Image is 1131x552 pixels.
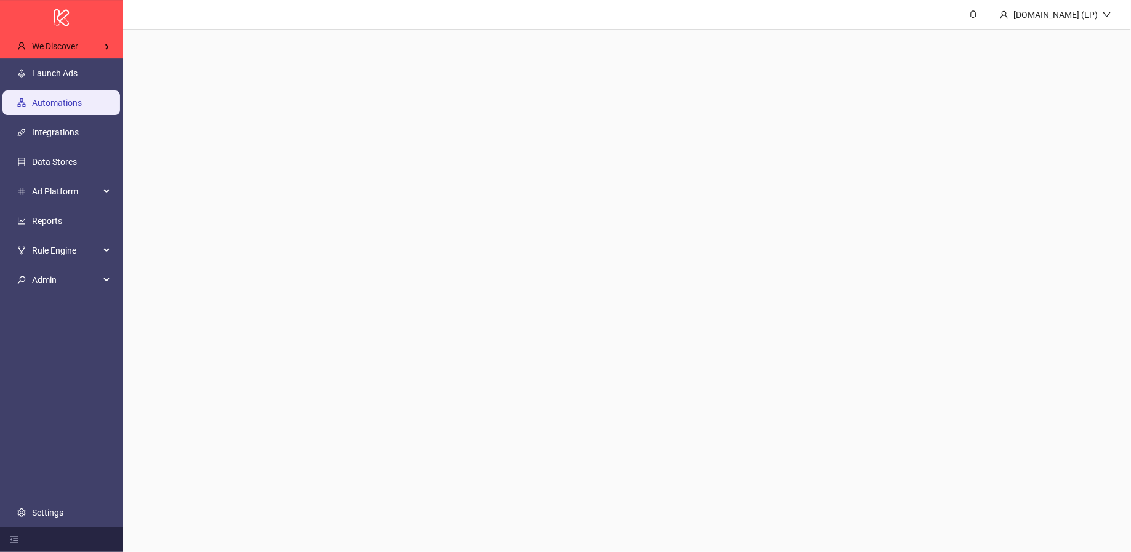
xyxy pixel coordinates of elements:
span: user [1000,10,1008,19]
span: Rule Engine [32,238,100,263]
span: fork [17,246,26,255]
div: [DOMAIN_NAME] (LP) [1008,8,1103,22]
span: key [17,276,26,284]
a: Data Stores [32,157,77,167]
a: Settings [32,508,63,518]
span: Admin [32,268,100,292]
span: user [17,42,26,50]
span: menu-fold [10,535,18,544]
span: number [17,187,26,196]
span: bell [969,10,978,18]
a: Automations [32,98,82,108]
a: Integrations [32,127,79,137]
a: Reports [32,216,62,226]
span: We Discover [32,41,78,51]
a: Launch Ads [32,68,78,78]
span: down [1103,10,1111,19]
span: Ad Platform [32,179,100,204]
